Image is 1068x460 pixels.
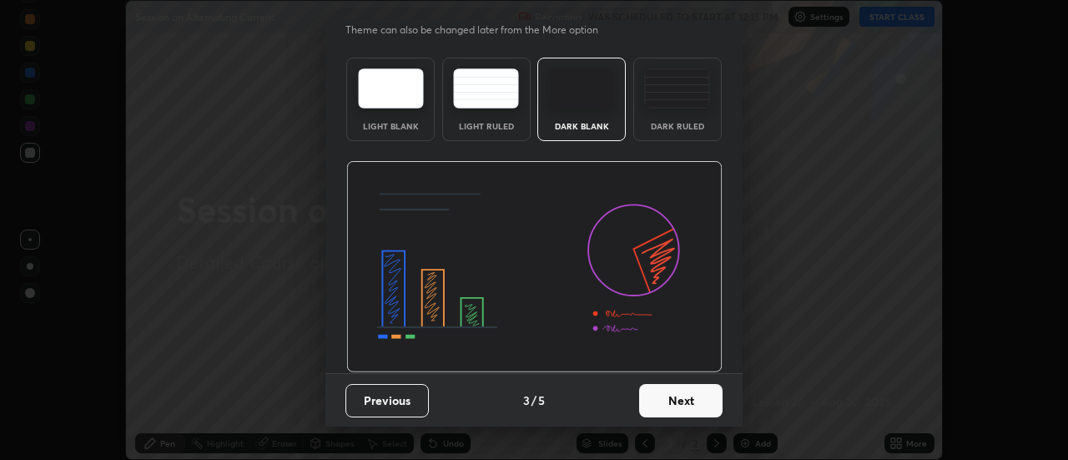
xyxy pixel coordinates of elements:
div: Light Ruled [453,122,520,130]
div: Dark Ruled [644,122,711,130]
h4: 3 [523,392,530,409]
div: Dark Blank [548,122,615,130]
img: darkRuledTheme.de295e13.svg [644,68,710,109]
h4: 5 [538,392,545,409]
button: Previous [345,384,429,417]
p: Theme can also be changed later from the More option [345,23,616,38]
img: darkTheme.f0cc69e5.svg [549,68,615,109]
img: darkThemeBanner.d06ce4a2.svg [346,161,723,373]
img: lightTheme.e5ed3b09.svg [358,68,424,109]
h4: / [531,392,537,409]
img: lightRuledTheme.5fabf969.svg [453,68,519,109]
button: Next [639,384,723,417]
div: Light Blank [357,122,424,130]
